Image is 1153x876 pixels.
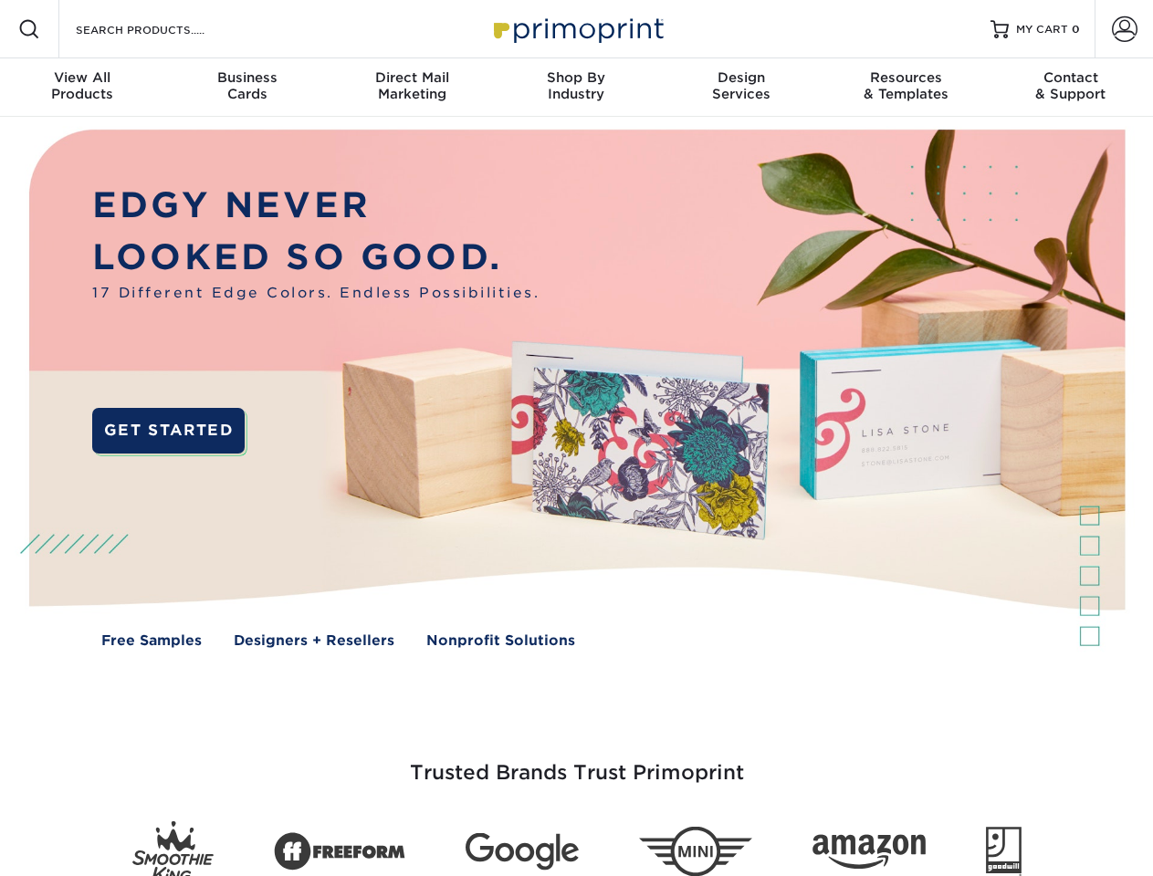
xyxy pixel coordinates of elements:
div: Cards [164,69,329,102]
span: Design [659,69,823,86]
a: BusinessCards [164,58,329,117]
div: Services [659,69,823,102]
a: Designers + Resellers [234,631,394,652]
div: Marketing [330,69,494,102]
img: Amazon [812,835,926,870]
a: Contact& Support [989,58,1153,117]
a: DesignServices [659,58,823,117]
a: Shop ByIndustry [494,58,658,117]
a: Resources& Templates [823,58,988,117]
span: Shop By [494,69,658,86]
span: Resources [823,69,988,86]
a: Direct MailMarketing [330,58,494,117]
span: Business [164,69,329,86]
img: Goodwill [986,827,1022,876]
img: Primoprint [486,9,668,48]
div: & Support [989,69,1153,102]
div: Industry [494,69,658,102]
h3: Trusted Brands Trust Primoprint [43,717,1111,807]
span: 17 Different Edge Colors. Endless Possibilities. [92,283,540,304]
a: GET STARTED [92,408,245,454]
span: Direct Mail [330,69,494,86]
input: SEARCH PRODUCTS..... [74,18,252,40]
p: EDGY NEVER [92,180,540,232]
p: LOOKED SO GOOD. [92,232,540,284]
a: Nonprofit Solutions [426,631,575,652]
div: & Templates [823,69,988,102]
a: Free Samples [101,631,202,652]
span: MY CART [1016,22,1068,37]
span: 0 [1072,23,1080,36]
span: Contact [989,69,1153,86]
img: Google [466,833,579,871]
